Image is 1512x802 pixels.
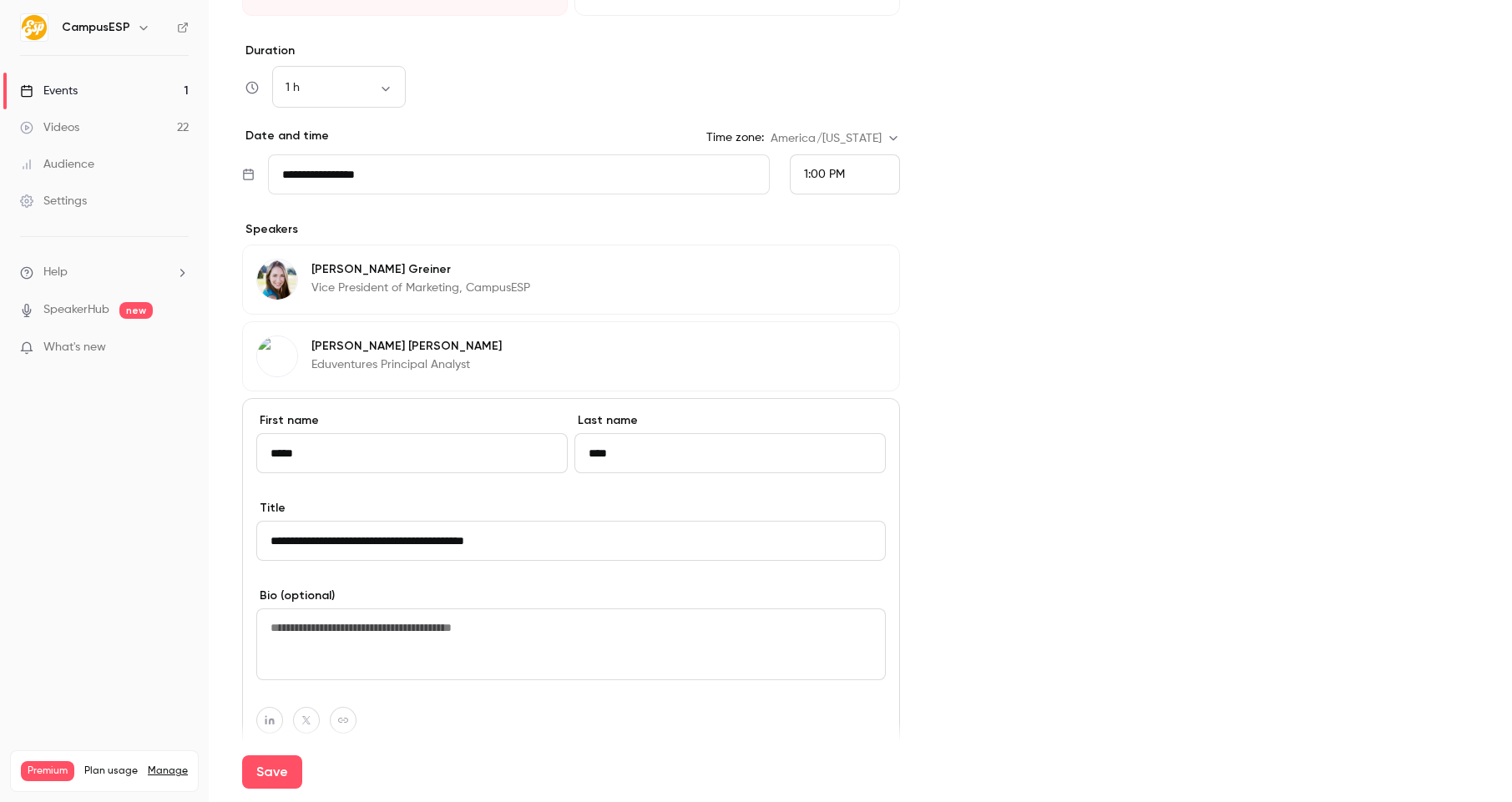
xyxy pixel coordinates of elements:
p: Vice President of Marketing, CampusESP [311,280,530,296]
div: 1 h [272,79,406,96]
div: Johanna Trovato[PERSON_NAME] [PERSON_NAME]Eduventures Principal Analyst [242,321,900,391]
span: 1:00 PM [804,169,845,180]
img: Johanna Trovato [257,336,297,376]
div: Melissa Greiner[PERSON_NAME] GreinerVice President of Marketing, CampusESP [242,245,900,315]
p: Eduventures Principal Analyst [311,356,502,373]
p: [PERSON_NAME] [PERSON_NAME] [311,338,502,355]
label: Time zone: [706,129,764,146]
a: Manage [148,764,188,778]
div: Events [20,83,78,99]
span: Help [43,264,68,281]
span: new [119,302,153,319]
a: SpeakerHub [43,301,109,319]
p: Speakers [242,221,900,238]
p: Date and time [242,128,329,144]
div: Settings [20,193,87,209]
div: Audience [20,156,94,173]
p: [PERSON_NAME] Greiner [311,261,530,278]
iframe: Noticeable Trigger [169,340,189,356]
label: Duration [242,43,900,59]
label: Bio (optional) [256,588,886,604]
div: America/[US_STATE] [771,130,900,147]
span: What's new [43,339,106,356]
div: From [790,154,900,194]
label: Title [256,500,886,517]
div: Videos [20,119,79,136]
h6: CampusESP [62,19,130,36]
span: Premium [21,761,74,781]
label: Last name [574,412,886,429]
label: First name [256,412,568,429]
img: Melissa Greiner [257,260,297,300]
img: CampusESP [21,14,48,41]
li: help-dropdown-opener [20,264,189,281]
span: Plan usage [84,764,138,778]
button: Save [242,755,302,789]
